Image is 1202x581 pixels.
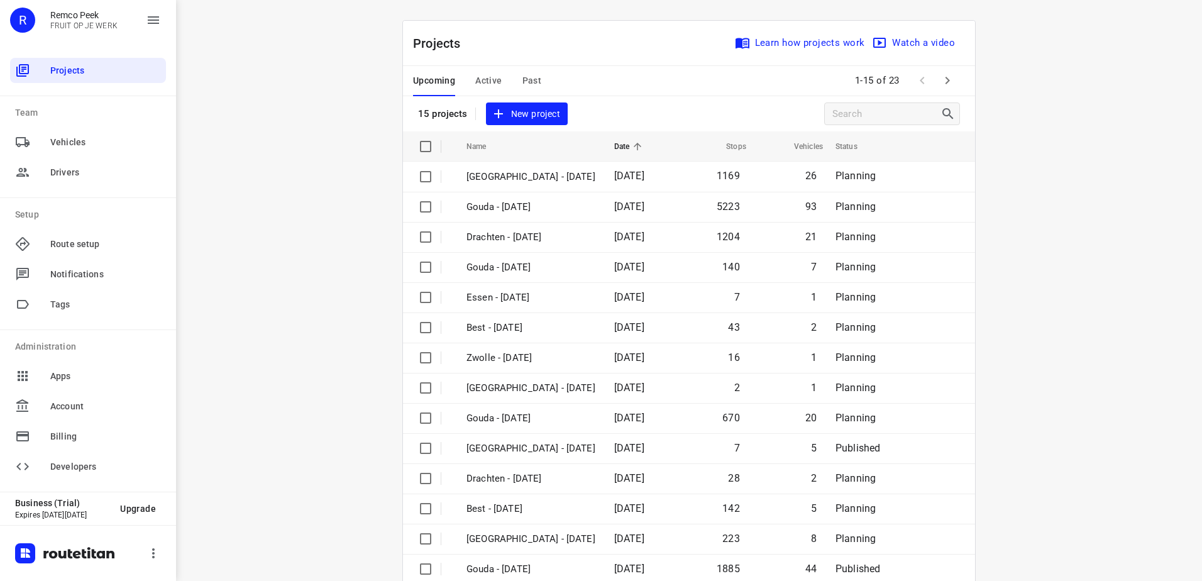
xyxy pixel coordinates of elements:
span: 7 [734,291,740,303]
span: Planning [835,170,876,182]
p: Drachten - Thursday [466,472,595,486]
span: 1204 [717,231,740,243]
span: Upcoming [413,73,455,89]
span: [DATE] [614,321,644,333]
span: New project [493,106,560,122]
input: Search projects [832,104,940,124]
span: [DATE] [614,442,644,454]
span: Developers [50,460,161,473]
div: Tags [10,292,166,317]
span: 1-15 of 23 [850,67,905,94]
span: Tags [50,298,161,311]
span: Stops [710,139,746,154]
p: Zwolle - Thursday [466,532,595,546]
span: 43 [728,321,739,333]
p: Best - Thursday [466,502,595,516]
span: Name [466,139,503,154]
p: Expires [DATE][DATE] [15,511,110,519]
span: 1 [811,382,817,394]
span: Notifications [50,268,161,281]
span: [DATE] [614,291,644,303]
div: Account [10,394,166,419]
span: Planning [835,291,876,303]
p: Administration [15,340,166,353]
span: 7 [811,261,817,273]
p: Gouda - Friday [466,260,595,275]
div: Notifications [10,262,166,287]
span: Past [522,73,542,89]
div: Route setup [10,231,166,257]
div: R [10,8,35,33]
span: 1 [811,291,817,303]
span: Route setup [50,238,161,251]
span: 2 [811,472,817,484]
span: 44 [805,563,817,575]
span: [DATE] [614,351,644,363]
div: Search [940,106,959,121]
span: [DATE] [614,472,644,484]
span: [DATE] [614,201,644,213]
p: Business (Trial) [15,498,110,508]
span: Planning [835,231,876,243]
div: Apps [10,363,166,389]
span: 2 [811,321,817,333]
span: 21 [805,231,817,243]
span: Planning [835,382,876,394]
div: Billing [10,424,166,449]
span: Vehicles [778,139,823,154]
span: 1 [811,351,817,363]
p: Best - Friday [466,321,595,335]
span: Billing [50,430,161,443]
span: [DATE] [614,533,644,545]
span: Active [475,73,502,89]
span: 5 [811,442,817,454]
p: Antwerpen - Thursday [466,381,595,396]
span: Planning [835,321,876,333]
span: 2 [734,382,740,394]
p: Team [15,106,166,119]
span: [DATE] [614,563,644,575]
span: 16 [728,351,739,363]
span: 93 [805,201,817,213]
span: Published [835,563,881,575]
span: 1169 [717,170,740,182]
p: Gemeente Rotterdam - Thursday [466,441,595,456]
p: Zwolle - Friday [466,351,595,365]
span: Published [835,442,881,454]
div: Vehicles [10,130,166,155]
span: Account [50,400,161,413]
span: [DATE] [614,502,644,514]
p: Gouda - Wednesday [466,562,595,577]
span: 28 [728,472,739,484]
p: Gouda - Thursday [466,411,595,426]
p: Gouda - Monday [466,200,595,214]
span: 142 [722,502,740,514]
span: 7 [734,442,740,454]
span: [DATE] [614,231,644,243]
p: FRUIT OP JE WERK [50,21,118,30]
p: Drachten - Monday [466,230,595,245]
p: Setup [15,208,166,221]
span: Next Page [935,68,960,93]
span: Vehicles [50,136,161,149]
span: Projects [50,64,161,77]
div: Projects [10,58,166,83]
span: 140 [722,261,740,273]
span: 20 [805,412,817,424]
div: Developers [10,454,166,479]
button: Upgrade [110,497,166,520]
span: Planning [835,412,876,424]
p: 15 projects [418,108,468,119]
p: Zwolle - Wednesday [466,170,595,184]
span: Previous Page [910,68,935,93]
span: 670 [722,412,740,424]
span: 5 [811,502,817,514]
span: [DATE] [614,261,644,273]
span: Apps [50,370,161,383]
span: [DATE] [614,170,644,182]
span: Upgrade [120,504,156,514]
span: Status [835,139,874,154]
span: Planning [835,261,876,273]
p: Remco Peek [50,10,118,20]
span: 223 [722,533,740,545]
